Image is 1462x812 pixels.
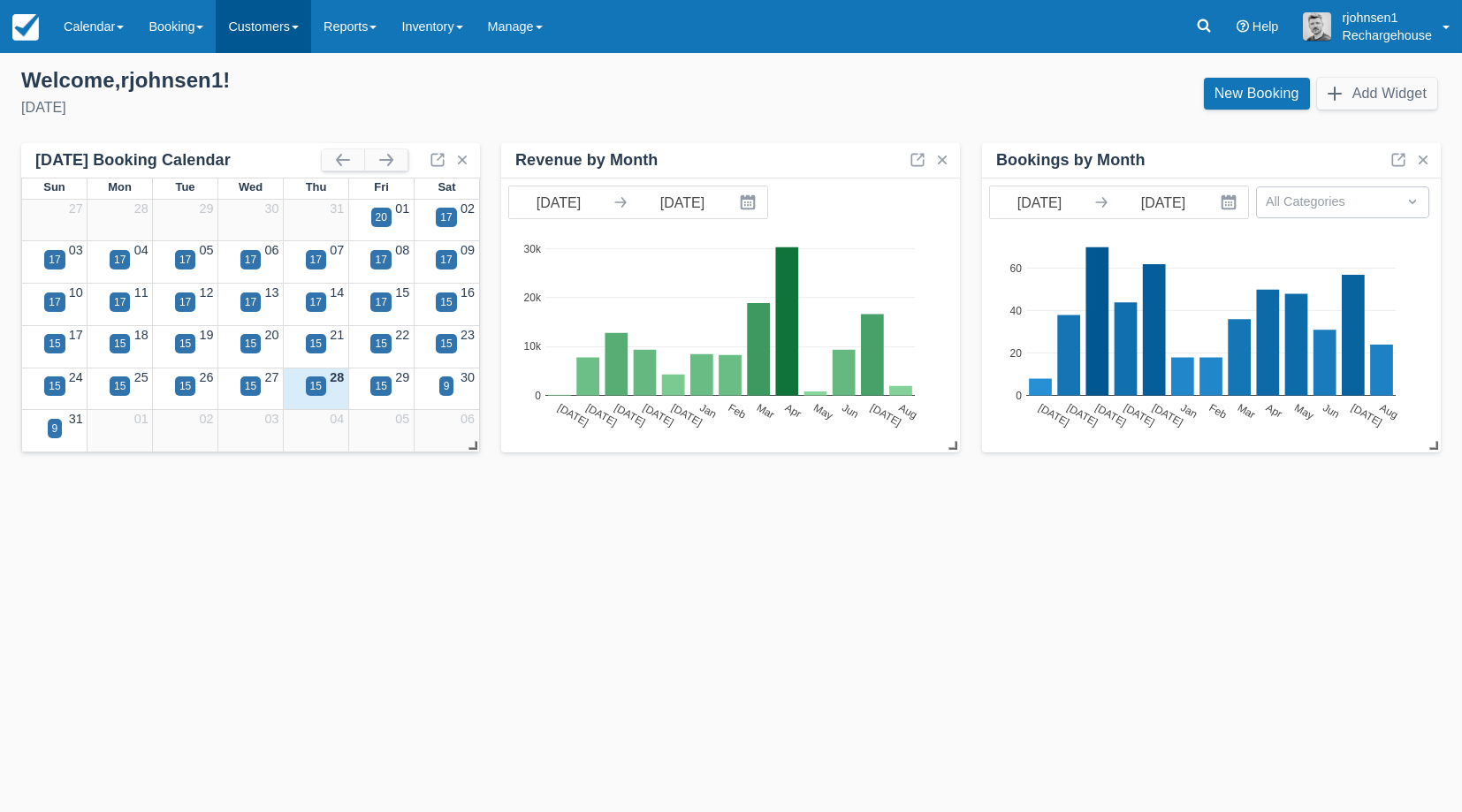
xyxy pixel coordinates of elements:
span: Sat [438,180,455,194]
div: 17 [49,294,60,310]
a: 18 [134,328,148,342]
div: 9 [52,421,58,436]
a: 31 [330,201,344,216]
div: 9 [444,378,450,394]
a: 08 [395,243,409,257]
input: Start Date [990,186,1089,218]
a: 30 [264,201,278,216]
a: 14 [330,285,344,300]
div: [DATE] [21,97,717,118]
a: 26 [200,370,214,384]
a: 27 [69,201,83,216]
div: 15 [49,378,60,394]
a: 28 [134,201,148,216]
a: 20 [264,328,278,342]
a: 03 [264,412,278,426]
div: 15 [245,378,256,394]
a: New Booking [1204,78,1310,110]
i: Help [1237,20,1249,33]
a: 24 [69,370,83,384]
a: 30 [461,370,475,384]
a: 15 [395,285,409,300]
a: 17 [69,328,83,342]
button: Interact with the calendar and add the check-in date for your trip. [1213,186,1248,218]
div: 17 [114,294,126,310]
div: 15 [114,336,126,352]
div: 17 [375,252,386,268]
a: 04 [134,243,148,257]
button: Interact with the calendar and add the check-in date for your trip. [732,186,767,218]
img: A1 [1303,12,1331,41]
span: Mon [108,180,132,194]
div: 15 [440,336,452,352]
a: 11 [134,285,148,300]
a: 25 [134,370,148,384]
a: 05 [395,412,409,426]
span: Fri [374,180,389,194]
div: 17 [114,252,126,268]
div: 17 [245,252,256,268]
div: 15 [310,336,322,352]
a: 01 [134,412,148,426]
div: Revenue by Month [515,150,658,171]
a: 06 [264,243,278,257]
a: 19 [200,328,214,342]
a: 13 [264,285,278,300]
p: rjohnsen1 [1342,9,1432,27]
a: 09 [461,243,475,257]
a: 01 [395,201,409,216]
a: 02 [200,412,214,426]
div: 17 [440,252,452,268]
a: 27 [264,370,278,384]
div: [DATE] Booking Calendar [35,150,322,171]
a: 04 [330,412,344,426]
input: End Date [633,186,732,218]
div: 15 [440,294,452,310]
a: 12 [200,285,214,300]
a: 22 [395,328,409,342]
span: Help [1253,19,1279,34]
div: 15 [114,378,126,394]
a: 16 [461,285,475,300]
div: 15 [245,336,256,352]
a: 06 [461,412,475,426]
a: 23 [461,328,475,342]
div: 20 [376,209,387,225]
a: 03 [69,243,83,257]
a: 07 [330,243,344,257]
div: 17 [440,209,452,225]
div: 15 [49,336,60,352]
button: Add Widget [1317,78,1437,110]
span: Tue [175,180,194,194]
span: Wed [239,180,263,194]
a: 28 [330,370,344,384]
div: 17 [375,294,386,310]
div: 15 [179,378,191,394]
a: 21 [330,328,344,342]
div: 17 [310,294,322,310]
div: 15 [310,378,322,394]
p: Rechargehouse [1342,27,1432,44]
span: Sun [43,180,65,194]
div: 17 [179,252,191,268]
a: 31 [69,412,83,426]
div: 15 [179,336,191,352]
div: 15 [375,336,386,352]
div: Welcome , rjohnsen1 ! [21,67,717,94]
div: Bookings by Month [996,150,1146,171]
div: 17 [245,294,256,310]
a: 29 [200,201,214,216]
a: 02 [461,201,475,216]
img: checkfront-main-nav-mini-logo.png [12,14,39,41]
input: Start Date [509,186,608,218]
div: 17 [179,294,191,310]
a: 05 [200,243,214,257]
a: 10 [69,285,83,300]
div: 15 [375,378,386,394]
div: 17 [49,252,60,268]
span: Dropdown icon [1404,193,1421,210]
div: 17 [310,252,322,268]
a: 29 [395,370,409,384]
span: Thu [306,180,327,194]
input: End Date [1114,186,1213,218]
